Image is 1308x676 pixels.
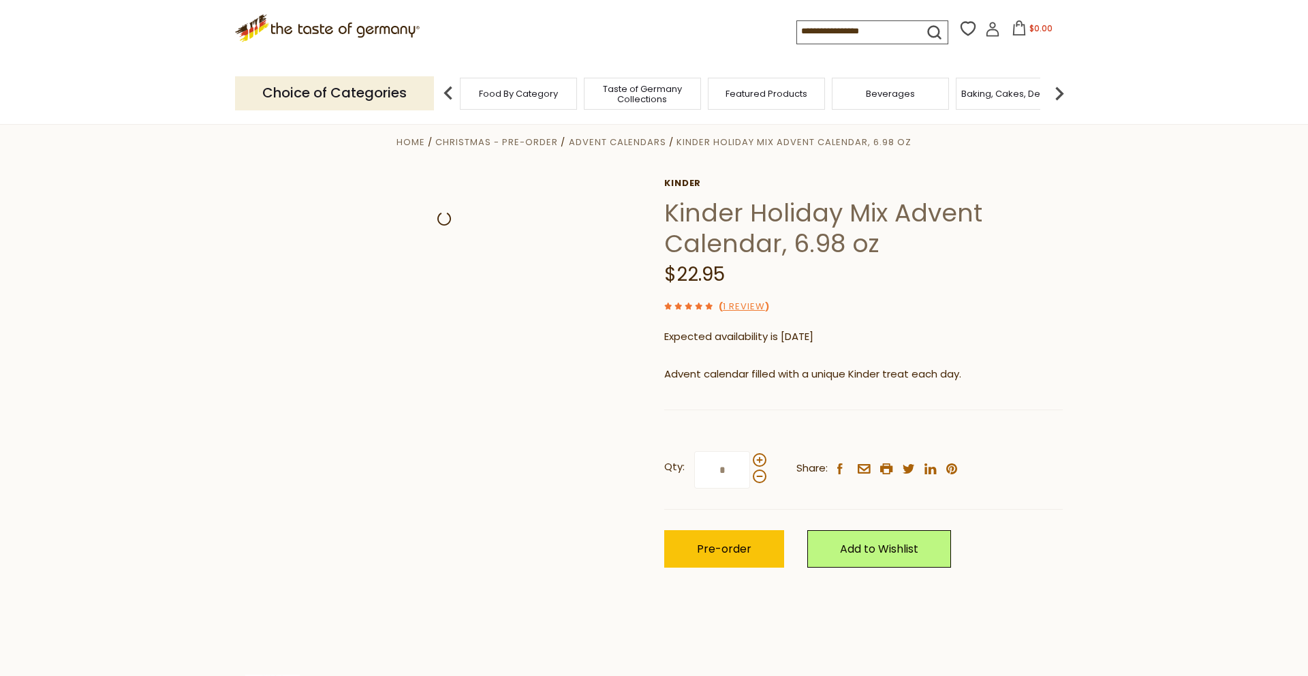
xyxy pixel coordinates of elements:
a: Kinder [664,178,1063,189]
h1: Kinder Holiday Mix Advent Calendar, 6.98 oz [664,198,1063,259]
a: Advent Calendars [569,136,666,149]
span: Pre-order [697,541,751,557]
span: $22.95 [664,261,725,288]
a: Home [396,136,425,149]
a: Featured Products [726,89,807,99]
a: Add to Wishlist [807,530,951,568]
button: Pre-order [664,530,784,568]
p: Expected availability is [DATE] [664,328,1063,345]
span: ( ) [719,300,769,313]
a: Baking, Cakes, Desserts [961,89,1067,99]
a: 1 Review [723,300,765,314]
a: Beverages [866,89,915,99]
img: previous arrow [435,80,462,107]
input: Qty: [694,451,750,489]
p: Advent calendar filled with a unique Kinder treat each day. [664,366,1063,383]
img: next arrow [1046,80,1073,107]
a: Kinder Holiday Mix Advent Calendar, 6.98 oz [676,136,912,149]
span: Share: [796,460,828,477]
span: $0.00 [1029,22,1053,34]
a: Taste of Germany Collections [588,84,697,104]
a: Food By Category [479,89,558,99]
strong: Qty: [664,459,685,476]
p: Choice of Categories [235,76,434,110]
button: $0.00 [1003,20,1061,41]
a: Christmas - PRE-ORDER [435,136,558,149]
